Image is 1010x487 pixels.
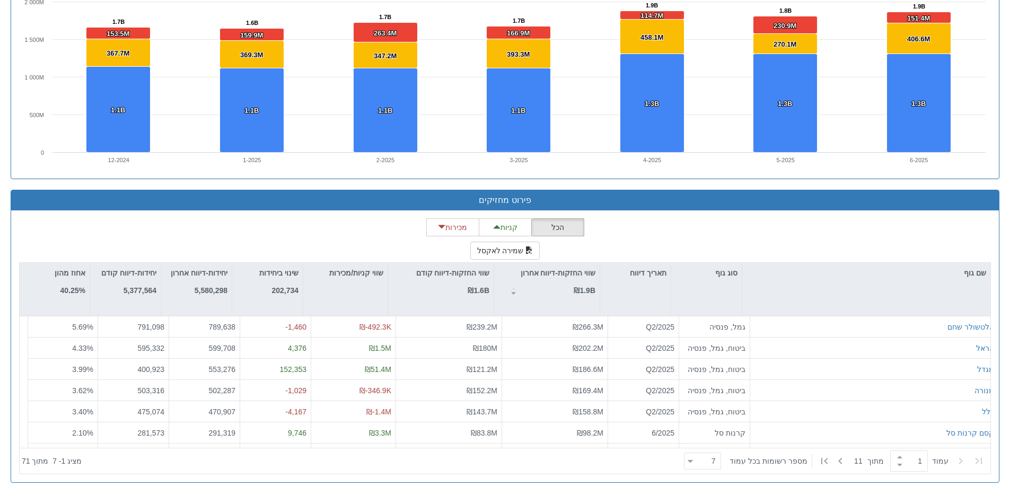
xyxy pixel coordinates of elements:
strong: 5,580,298 [195,286,227,295]
tspan: 1.3B [645,100,659,108]
div: ביטוח, גמל, פנסיה [683,343,745,353]
h3: פירוט מחזיקים [19,196,991,205]
div: 553,276 [173,364,235,375]
div: 595,332 [102,343,164,353]
span: ₪169.4M [573,386,603,395]
div: 5.69 % [32,322,93,332]
div: Q2/2025 [612,343,674,353]
p: יחידות-דיווח אחרון [171,267,227,279]
div: כלל [982,406,994,417]
button: הכל [531,218,584,236]
div: 789,638 [173,322,235,332]
div: 9,746 [244,428,306,438]
strong: ₪1.9B [574,286,595,295]
div: ביטוח, גמל, פנסיה [683,364,745,375]
button: מכירות [426,218,479,236]
div: Q2/2025 [612,364,674,375]
div: -1,460 [244,322,306,332]
button: קניות [479,218,532,236]
div: סוג גוף [671,263,742,283]
div: 6/2025 [612,428,674,438]
strong: 5,377,564 [124,286,156,295]
strong: ₪1.6B [468,286,489,295]
span: ₪202.2M [573,344,603,352]
div: -1,029 [244,385,306,396]
tspan: 1.9B [913,3,925,10]
button: אלטשולר שחם [947,322,994,332]
div: ‏מציג 1 - 7 ‏ מתוך 71 [22,449,82,473]
div: ביטוח, גמל, פנסיה [683,385,745,396]
button: שמירה לאקסל [470,242,540,260]
span: ‏עמוד [932,456,948,466]
tspan: 1.7B [379,14,391,20]
text: 2-2025 [376,157,394,163]
tspan: 1.3B [778,100,792,108]
span: ₪1.5M [369,344,391,352]
tspan: 393.3M [507,50,530,58]
button: הראל [976,343,994,353]
tspan: 1.1B [244,107,259,114]
text: 0 [41,149,44,156]
div: Q2/2025 [612,322,674,332]
tspan: 1 000M [24,74,44,81]
span: ₪-1.4M [366,408,391,416]
tspan: 406.6M [907,35,930,43]
div: קסם קרנות סל [946,428,994,438]
div: Q2/2025 [612,385,674,396]
div: 291,319 [173,428,235,438]
div: ביטוח, גמל, פנסיה [683,406,745,417]
text: 4-2025 [643,157,661,163]
tspan: 1.8B [779,7,792,14]
span: ₪-492.3K [359,323,391,331]
div: ‏ מתוך [680,449,988,473]
tspan: 1.9B [646,2,658,8]
tspan: 153.5M [107,30,129,38]
div: 152,353 [244,364,306,375]
span: ₪-346.9K [359,386,391,395]
span: ₪186.6M [573,365,603,374]
div: 599,708 [173,343,235,353]
tspan: 263.4M [374,29,397,37]
p: יחידות-דיווח קודם [101,267,156,279]
div: קרנות סל [683,428,745,438]
tspan: 367.7M [107,49,129,57]
text: 1-2025 [243,157,261,163]
tspan: 151.4M [907,14,930,22]
span: ₪266.3M [573,323,603,331]
span: ₪158.8M [573,408,603,416]
tspan: 1.7B [112,19,125,25]
p: שינוי ביחידות [259,267,298,279]
div: 791,098 [102,322,164,332]
tspan: 270.1M [774,40,796,48]
strong: 202,734 [271,286,298,295]
button: מנורה [974,385,994,396]
div: 4.33 % [32,343,93,353]
span: ₪3.3M [369,429,391,437]
div: Q2/2025 [612,406,674,417]
span: ₪121.2M [467,365,497,374]
tspan: 166.9M [507,29,530,37]
div: תאריך דיווח [600,263,671,283]
tspan: 1 500M [24,37,44,43]
text: 500M [29,112,44,118]
div: שם גוף [742,263,990,283]
span: ₪180M [473,344,497,352]
div: 3.99 % [32,364,93,375]
div: 502,287 [173,385,235,396]
span: ₪83.8M [471,429,497,437]
p: אחוז מהון [55,267,85,279]
text: 5-2025 [777,157,795,163]
tspan: 1.7B [513,17,525,24]
div: 3.40 % [32,406,93,417]
p: שווי החזקות-דיווח אחרון [521,267,595,279]
tspan: 347.2M [374,52,397,60]
div: 281,573 [102,428,164,438]
button: מגדל [977,364,994,375]
span: 11 [854,456,867,466]
tspan: 369.3M [240,51,263,59]
div: 503,316 [102,385,164,396]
